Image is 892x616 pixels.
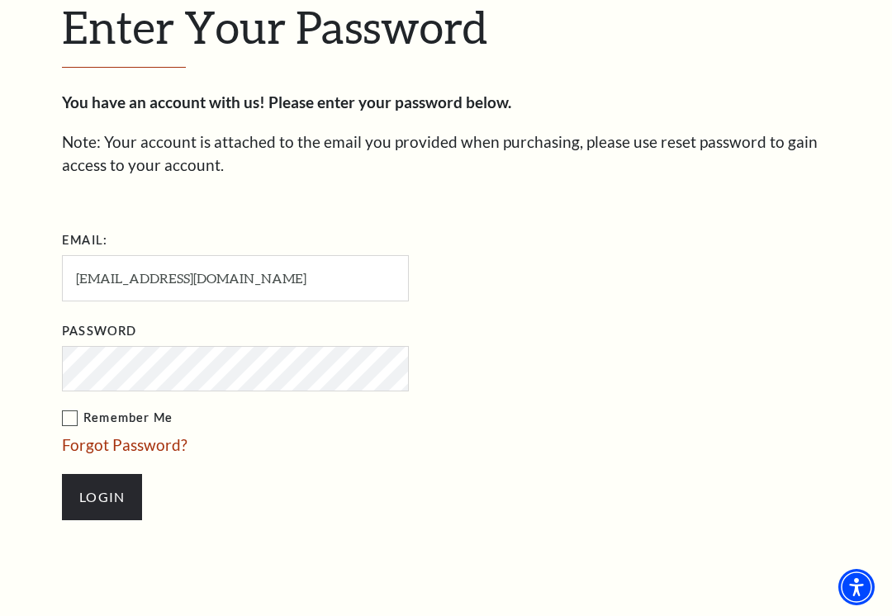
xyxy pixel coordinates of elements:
[62,130,830,178] p: Note: Your account is attached to the email you provided when purchasing, please use reset passwo...
[62,92,265,111] strong: You have an account with us!
[62,321,136,342] label: Password
[62,474,142,520] input: Submit button
[62,435,187,454] a: Forgot Password?
[838,569,875,605] div: Accessibility Menu
[268,92,511,111] strong: Please enter your password below.
[62,408,574,429] label: Remember Me
[62,230,107,251] label: Email:
[62,255,409,301] input: Required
